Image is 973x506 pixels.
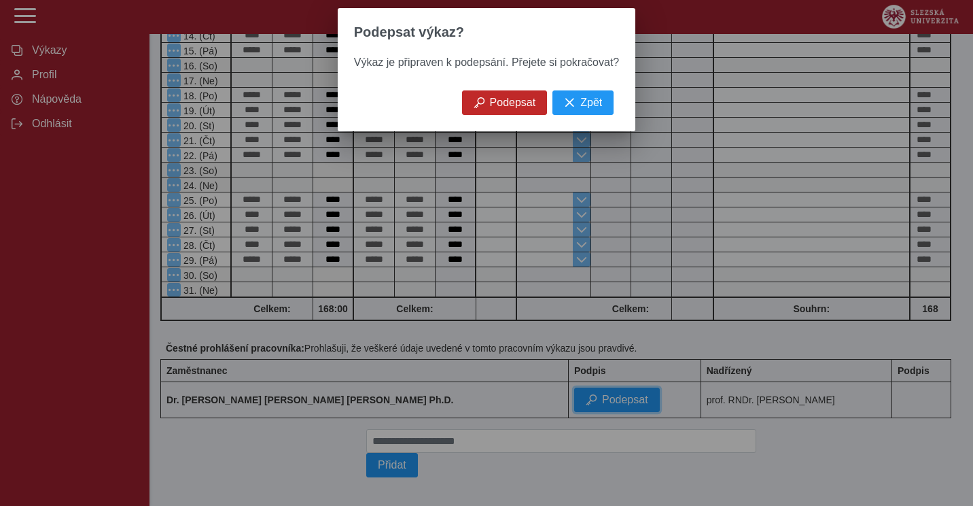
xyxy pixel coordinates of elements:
span: Výkaz je připraven k podepsání. Přejete si pokračovat? [354,56,619,68]
button: Podepsat [462,90,548,115]
span: Podepsat výkaz? [354,24,464,40]
button: Zpět [552,90,614,115]
span: Zpět [580,97,602,109]
span: Podepsat [490,97,536,109]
